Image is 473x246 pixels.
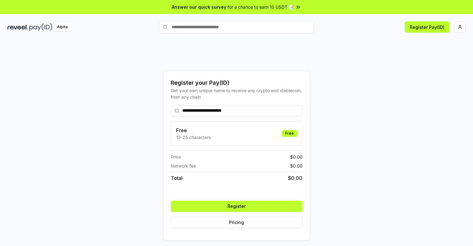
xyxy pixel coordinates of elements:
[176,127,211,134] h3: Free
[171,174,183,182] span: Total
[176,134,211,141] p: 13-25 characters
[290,154,303,160] span: $ 0.00
[7,23,28,31] img: reveel_dark
[171,87,303,100] div: Get your own unique name to receive any crypto and stablecoin, from any chain
[172,4,226,10] span: Answer our quick survey
[29,23,52,31] img: pay_id
[282,130,297,137] div: Free
[405,21,449,33] button: Register Pay(ID)
[171,78,303,87] div: Register your Pay(ID)
[54,23,71,31] div: Alpha
[171,163,196,169] span: Network fee
[171,217,303,228] button: Pricing
[290,163,303,169] span: $ 0.00
[171,201,303,212] button: Register
[288,174,303,182] span: $ 0.00
[228,4,294,10] span: for a chance to earn 10 USDT 📝
[171,154,181,160] span: Price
